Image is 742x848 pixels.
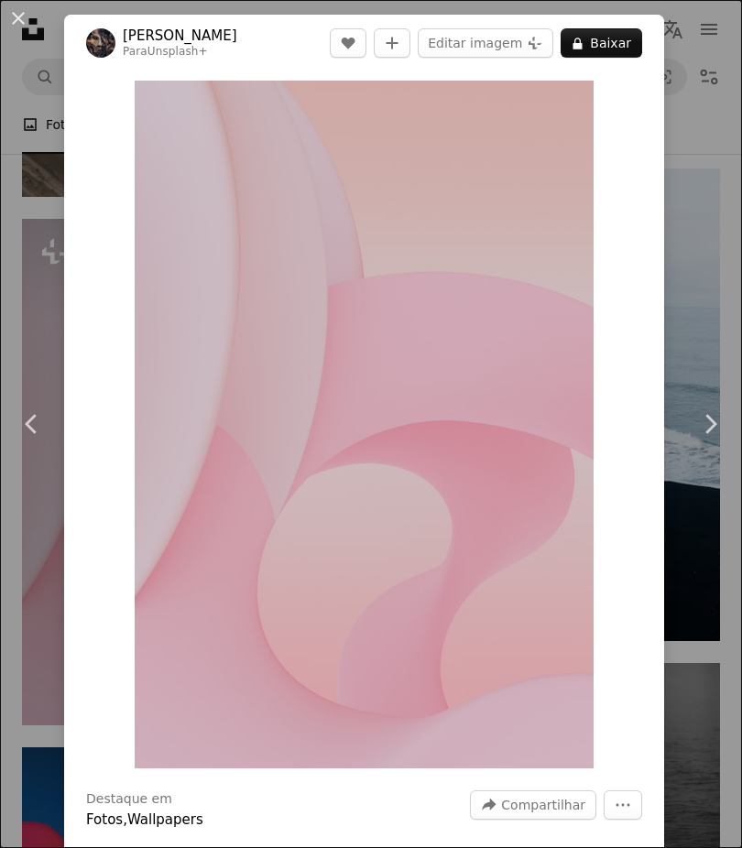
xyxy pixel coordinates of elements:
[604,790,642,820] button: Mais ações
[418,28,553,58] button: Editar imagem
[501,791,585,819] span: Compartilhar
[678,336,742,512] a: Próximo
[470,790,596,820] button: Compartilhar esta imagem
[330,28,366,58] button: Curtir
[374,28,410,58] button: Adicionar à coleção
[86,28,115,58] img: Ir para o perfil de Pawel Czerwinski
[135,81,594,768] button: Ampliar esta imagem
[147,45,208,58] a: Unsplash+
[127,811,203,828] a: Wallpapers
[123,27,237,45] a: [PERSON_NAME]
[561,28,642,58] button: Baixar
[123,45,237,60] div: Para
[135,81,594,768] img: um fundo abstrato rosa e branco com formas curvas
[86,811,123,828] a: Fotos
[123,811,127,828] span: ,
[86,790,172,809] h3: Destaque em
